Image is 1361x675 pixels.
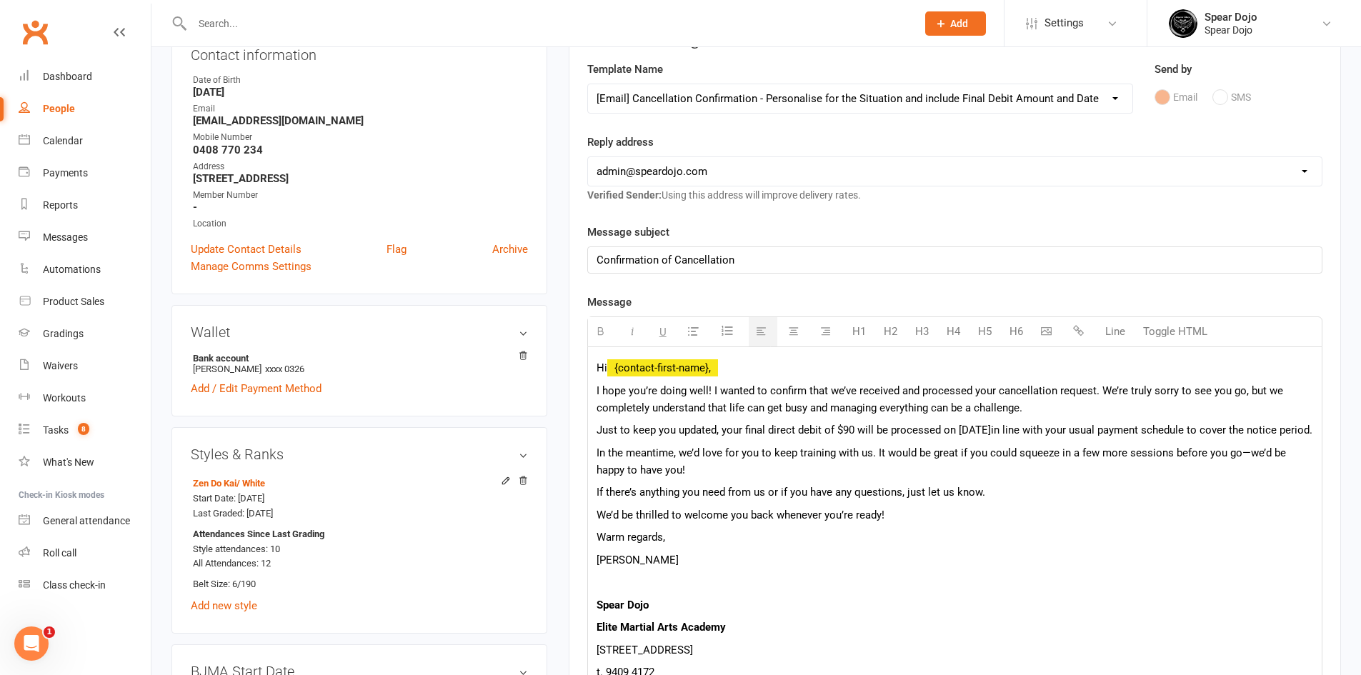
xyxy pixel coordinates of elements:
[19,221,151,254] a: Messages
[587,27,1322,49] h3: New Message
[43,392,86,404] div: Workouts
[43,296,104,307] div: Product Sales
[193,579,256,589] span: Belt Size: 6/190
[17,14,53,50] a: Clubworx
[193,74,528,87] div: Date of Birth
[193,493,264,504] span: Start Date: [DATE]
[588,317,617,346] button: Bold
[193,114,528,127] strong: [EMAIL_ADDRESS][DOMAIN_NAME]
[588,247,1322,273] div: Confirmation of Cancellation
[19,61,151,93] a: Dashboard
[1136,317,1215,346] button: Toggle HTML
[597,486,985,499] span: If there’s anything you need from us or if you have any questions, just let us know.
[43,360,78,371] div: Waivers
[193,131,528,144] div: Mobile Number
[877,317,904,346] button: H2
[193,102,528,116] div: Email
[845,317,873,346] button: H1
[191,599,257,612] a: Add new style
[950,18,968,29] span: Add
[19,569,151,601] a: Class kiosk mode
[193,201,528,214] strong: -
[43,515,130,526] div: General attendance
[749,317,777,346] button: Align text left
[19,254,151,286] a: Automations
[19,93,151,125] a: People
[193,86,528,99] strong: [DATE]
[43,71,92,82] div: Dashboard
[236,478,265,489] span: / White
[78,423,89,435] span: 8
[925,11,986,36] button: Add
[265,364,304,374] span: xxxx 0326
[188,14,907,34] input: Search...
[597,641,1313,659] p: [STREET_ADDRESS]
[43,231,88,243] div: Messages
[1169,9,1197,38] img: thumb_image1623745760.png
[43,547,76,559] div: Roll call
[652,317,677,346] button: Underline
[43,135,83,146] div: Calendar
[1205,11,1257,24] div: Spear Dojo
[19,189,151,221] a: Reports
[14,626,49,661] iframe: Intercom live chat
[587,189,861,201] span: Using this address will improve delivery rates.
[597,621,726,634] b: Elite Martial Arts Academy
[1155,61,1192,78] label: Send by
[492,241,528,258] a: Archive
[193,353,521,364] strong: Bank account
[19,125,151,157] a: Calendar
[597,551,1313,569] p: [PERSON_NAME]
[193,544,280,554] span: Style attendances: 10
[908,317,936,346] button: H3
[43,328,84,339] div: Gradings
[191,351,528,376] li: [PERSON_NAME]
[597,424,991,436] span: Just to keep you updated, your final direct debit of $90 will be processed on [DATE]
[587,224,669,241] label: Message subject
[19,157,151,189] a: Payments
[597,599,649,611] b: Spear Dojo
[597,531,665,544] span: Warm regards,
[1205,24,1257,36] div: Spear Dojo
[193,172,528,185] strong: [STREET_ADDRESS]
[191,446,528,462] h3: Styles & Ranks
[43,456,94,468] div: What's New
[597,359,1313,376] p: Hi
[191,41,528,63] h3: Contact information
[971,317,999,346] button: H5
[781,317,809,346] button: Center
[587,189,662,201] strong: Verified Sender:
[597,509,884,521] span: We’d be thrilled to welcome you back whenever you’re ready!
[813,317,842,346] button: Align text right
[193,478,265,489] a: Zen Do Kai
[19,318,151,350] a: Gradings
[1002,317,1030,346] button: H6
[587,134,654,151] label: Reply address
[19,350,151,382] a: Waivers
[1098,317,1132,346] button: Line
[193,508,273,519] span: Last Graded: [DATE]
[19,537,151,569] a: Roll call
[43,199,78,211] div: Reports
[191,241,301,258] a: Update Contact Details
[19,382,151,414] a: Workouts
[681,317,709,346] button: Unordered List
[191,258,311,275] a: Manage Comms Settings
[587,61,663,78] label: Template Name
[19,446,151,479] a: What's New
[191,324,528,340] h3: Wallet
[387,241,407,258] a: Flag
[19,505,151,537] a: General attendance kiosk mode
[587,294,632,311] label: Message
[43,264,101,275] div: Automations
[1066,317,1095,346] button: Insert link
[193,217,528,231] div: Location
[193,160,528,174] div: Address
[43,424,69,436] div: Tasks
[620,317,649,346] button: Italic
[713,318,745,345] button: Ordered List
[191,380,321,397] a: Add / Edit Payment Method
[193,558,271,569] span: All Attendances: 12
[597,446,1286,476] span: In the meantime, we’d love for you to keep training with us. It would be great if you could squee...
[43,167,88,179] div: Payments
